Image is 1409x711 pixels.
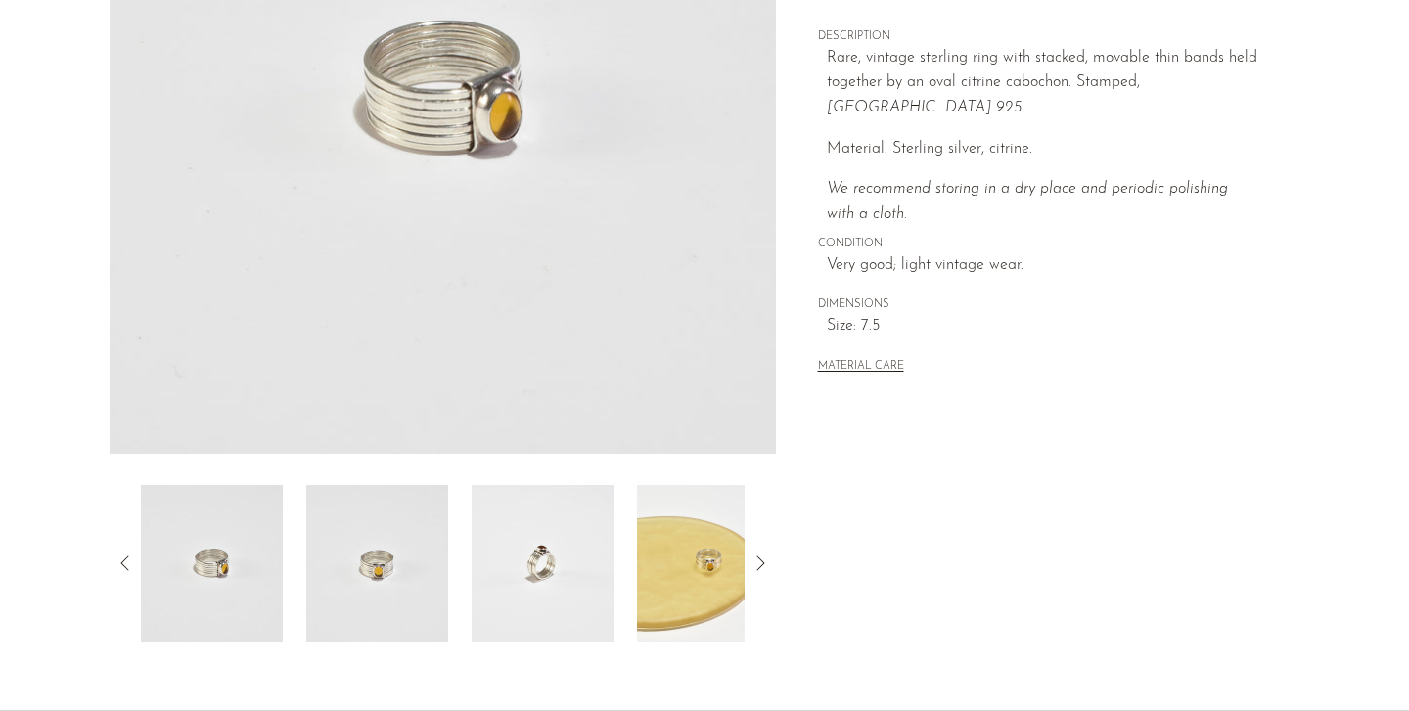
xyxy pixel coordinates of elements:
i: We recommend storing in a dry place and periodic polishing with a cloth. [827,181,1228,222]
img: Stacked Citrine Ring [637,485,779,642]
p: Material: Sterling silver, citrine. [827,137,1258,162]
img: Stacked Citrine Ring [472,485,614,642]
span: DESCRIPTION [818,28,1258,46]
p: Rare, vintage sterling ring with stacked, movable thin bands held together by an oval citrine cab... [827,46,1258,121]
span: Very good; light vintage wear. [827,253,1258,279]
span: Size: 7.5 [827,314,1258,339]
img: Stacked Citrine Ring [306,485,448,642]
span: DIMENSIONS [818,296,1258,314]
em: [GEOGRAPHIC_DATA] 925. [827,100,1024,115]
button: MATERIAL CARE [818,360,904,375]
img: Stacked Citrine Ring [141,485,283,642]
span: CONDITION [818,236,1258,253]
